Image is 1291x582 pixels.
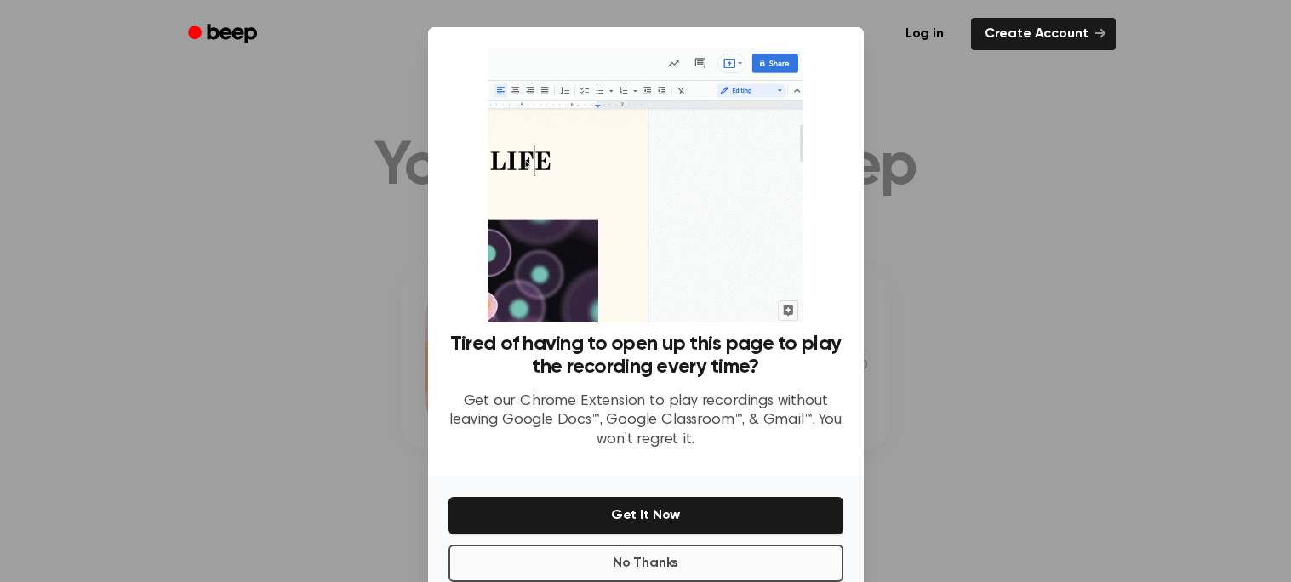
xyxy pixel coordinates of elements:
[448,333,843,379] h3: Tired of having to open up this page to play the recording every time?
[176,18,272,51] a: Beep
[448,497,843,534] button: Get It Now
[448,392,843,450] p: Get our Chrome Extension to play recordings without leaving Google Docs™, Google Classroom™, & Gm...
[971,18,1116,50] a: Create Account
[888,14,961,54] a: Log in
[448,545,843,582] button: No Thanks
[488,48,803,322] img: Beep extension in action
